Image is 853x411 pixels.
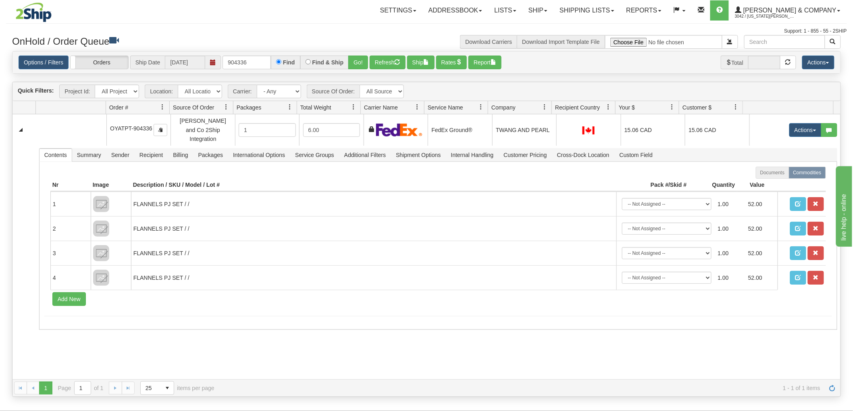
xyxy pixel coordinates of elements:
a: Customer $ filter column settings [729,100,743,114]
span: Customer $ [682,103,712,112]
td: 52.00 [745,195,776,213]
a: Source Of Order filter column settings [219,100,233,114]
span: Company [491,103,516,112]
a: Settings [374,0,422,21]
label: Orders [71,56,128,69]
span: Cross-Dock Location [552,149,614,161]
td: 1 [50,192,91,216]
button: Rates [436,56,467,69]
td: 2 [50,216,91,241]
div: [PERSON_NAME] and Co 2Ship Integration [175,116,232,143]
td: 15.06 CAD [685,114,749,146]
span: [PERSON_NAME] & Company [741,7,836,14]
label: Find [283,60,295,65]
a: Refresh [826,382,839,394]
a: Recipient Country filter column settings [601,100,615,114]
label: Documents [756,167,789,179]
th: Pack #/Skid # [616,179,689,192]
span: Recipient [135,149,168,161]
td: 1.00 [715,219,745,238]
a: Reports [620,0,668,21]
span: Shipment Options [391,149,445,161]
span: International Options [228,149,290,161]
a: Download Carriers [465,39,512,45]
input: Import [605,35,722,49]
td: 4 [50,265,91,290]
a: Total Weight filter column settings [347,100,360,114]
button: Go! [348,56,368,69]
img: 8DAB37Fk3hKpn3AAAAAElFTkSuQmCC [93,196,109,212]
span: Recipient Country [555,103,600,112]
span: Custom Field [615,149,657,161]
th: Quantity [689,179,737,192]
input: Page 1 [75,382,91,394]
iframe: chat widget [834,164,852,246]
td: FLANNELS PJ SET / / [131,216,616,241]
button: Add New [52,292,86,306]
span: Internal Handling [446,149,499,161]
input: Order # [223,56,271,69]
a: Packages filter column settings [283,100,297,114]
img: FedEx [376,123,422,136]
span: Project Id: [59,85,95,98]
span: Location: [145,85,178,98]
td: 52.00 [745,244,776,262]
div: Support: 1 - 855 - 55 - 2SHIP [6,28,847,35]
span: 25 [146,384,156,392]
span: Service Name [428,103,463,112]
span: Your $ [619,103,635,112]
a: Service Name filter column settings [474,100,488,114]
span: Page sizes drop down [140,381,174,395]
td: 1.00 [715,195,745,213]
td: FLANNELS PJ SET / / [131,265,616,290]
img: CA [583,126,595,134]
a: Collapse [16,125,26,135]
td: 1.00 [715,268,745,287]
td: 3 [50,241,91,265]
td: FedEx Ground® [428,114,492,146]
a: Options / Filters [19,56,69,69]
span: Source Of Order: [307,85,360,98]
input: Search [744,35,825,49]
span: Contents [40,149,72,161]
td: FLANNELS PJ SET / / [131,192,616,216]
h3: OnHold / Order Queue [12,35,420,47]
a: Lists [488,0,522,21]
img: 8DAB37Fk3hKpn3AAAAAElFTkSuQmCC [93,270,109,286]
button: Copy to clipboard [154,124,167,136]
span: Carrier: [228,85,257,98]
span: 3042 / [US_STATE][PERSON_NAME] [735,12,795,21]
th: Nr [50,179,91,192]
span: Billing [168,149,193,161]
td: 52.00 [745,268,776,287]
td: 52.00 [745,219,776,238]
a: Company filter column settings [538,100,551,114]
a: Shipping lists [553,0,620,21]
span: Customer Pricing [499,149,551,161]
button: Actions [802,56,834,69]
span: 1 - 1 of 1 items [226,385,820,391]
span: Ship Date [130,56,165,69]
span: items per page [140,381,214,395]
img: logo3042.jpg [6,2,61,23]
span: Service Groups [290,149,339,161]
button: Actions [789,123,822,137]
span: Total [721,56,749,69]
span: select [161,382,174,394]
a: Your $ filter column settings [665,100,679,114]
div: live help - online [6,5,75,14]
button: Ship [407,56,435,69]
img: 8DAB37Fk3hKpn3AAAAAElFTkSuQmCC [93,245,109,261]
span: Order # [109,103,128,112]
a: Carrier Name filter column settings [410,100,424,114]
span: Summary [72,149,106,161]
a: Addressbook [422,0,489,21]
a: Download Import Template File [522,39,600,45]
button: Search [825,35,841,49]
th: Image [91,179,131,192]
span: Additional Filters [339,149,391,161]
a: [PERSON_NAME] & Company 3042 / [US_STATE][PERSON_NAME] [729,0,847,21]
span: Source Of Order [173,103,214,112]
span: OYATPT-904336 [110,125,152,132]
a: Ship [522,0,553,21]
